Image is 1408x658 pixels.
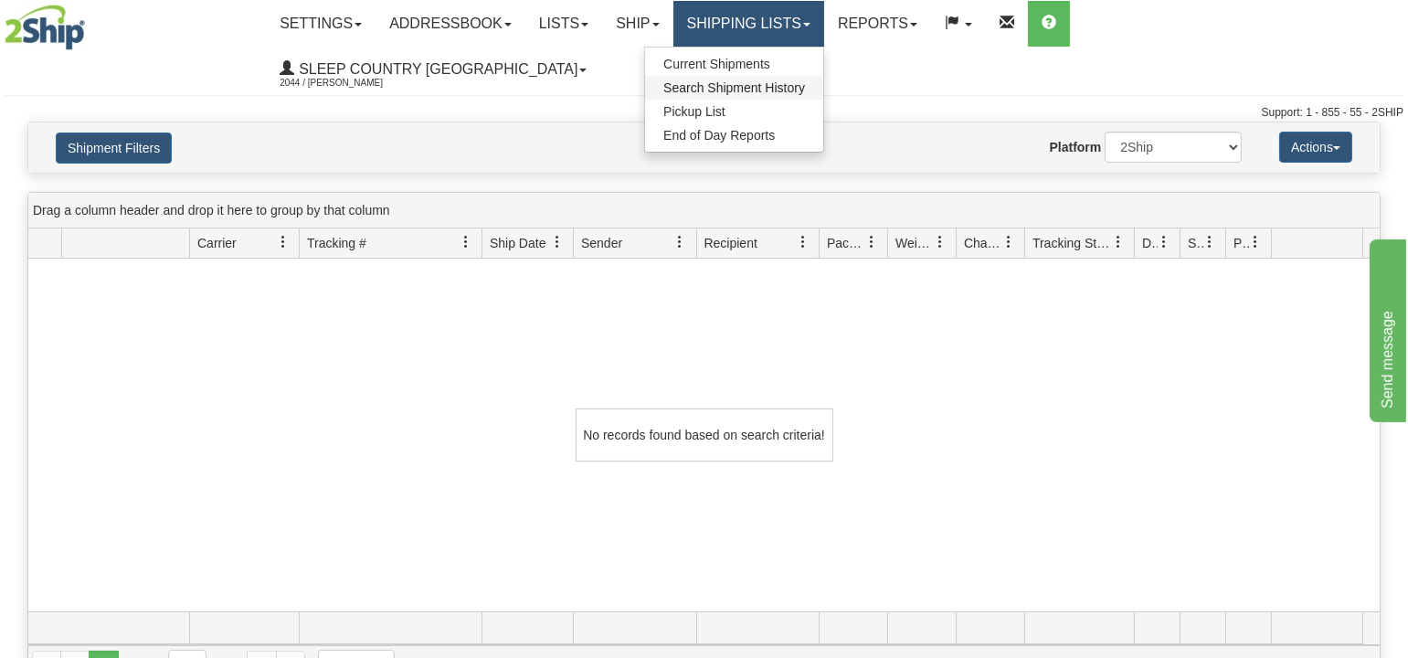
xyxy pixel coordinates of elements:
a: Sleep Country [GEOGRAPHIC_DATA] 2044 / [PERSON_NAME] [266,47,600,92]
a: Pickup List [645,100,823,123]
span: Pickup List [663,104,725,119]
a: Pickup Status filter column settings [1240,227,1271,258]
span: Tracking # [307,234,366,252]
button: Actions [1279,132,1352,163]
span: Pickup Status [1233,234,1249,252]
span: 2044 / [PERSON_NAME] [280,74,417,92]
a: Search Shipment History [645,76,823,100]
a: Sender filter column settings [665,227,696,258]
label: Platform [1050,138,1102,156]
span: Sender [581,234,622,252]
a: Delivery Status filter column settings [1149,227,1180,258]
span: Recipient [704,234,757,252]
a: Lists [525,1,602,47]
a: Ship [602,1,672,47]
a: Ship Date filter column settings [542,227,573,258]
a: Weight filter column settings [925,227,956,258]
span: Tracking Status [1032,234,1112,252]
a: Tracking # filter column settings [450,227,482,258]
div: Send message [14,11,169,33]
span: Packages [827,234,865,252]
a: Shipping lists [673,1,824,47]
span: Shipment Issues [1188,234,1203,252]
span: Delivery Status [1142,234,1158,252]
a: Packages filter column settings [856,227,887,258]
a: Current Shipments [645,52,823,76]
span: Current Shipments [663,57,770,71]
span: Charge [964,234,1002,252]
a: Addressbook [376,1,525,47]
a: Reports [824,1,931,47]
div: Support: 1 - 855 - 55 - 2SHIP [5,105,1403,121]
div: No records found based on search criteria! [576,409,833,462]
a: Carrier filter column settings [268,227,299,258]
iframe: chat widget [1366,236,1406,422]
a: Tracking Status filter column settings [1103,227,1134,258]
button: Shipment Filters [56,133,172,164]
a: Recipient filter column settings [788,227,819,258]
div: grid grouping header [28,193,1380,228]
span: End of Day Reports [663,128,775,143]
img: logo2044.jpg [5,5,85,50]
a: Shipment Issues filter column settings [1194,227,1225,258]
span: Ship Date [490,234,545,252]
span: Sleep Country [GEOGRAPHIC_DATA] [294,61,577,77]
span: Search Shipment History [663,80,805,95]
span: Carrier [197,234,237,252]
a: End of Day Reports [645,123,823,147]
a: Settings [266,1,376,47]
span: Weight [895,234,934,252]
a: Charge filter column settings [993,227,1024,258]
